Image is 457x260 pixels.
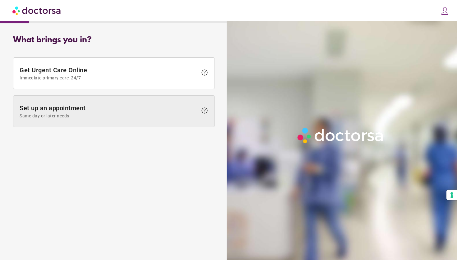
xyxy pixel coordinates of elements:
img: icons8-customer-100.png [441,7,449,15]
span: Immediate primary care, 24/7 [20,75,198,80]
span: help [201,69,208,76]
span: Set up an appointment [20,104,198,118]
img: Doctorsa.com [12,3,62,17]
span: Get Urgent Care Online [20,66,198,80]
div: What brings you in? [13,35,215,45]
span: help [201,107,208,114]
img: Logo-Doctorsa-trans-White-partial-flat.png [295,125,386,146]
button: Your consent preferences for tracking technologies [446,190,457,200]
span: Same day or later needs [20,113,198,118]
